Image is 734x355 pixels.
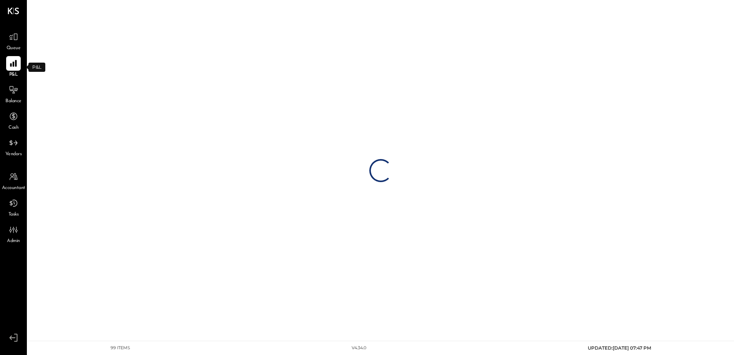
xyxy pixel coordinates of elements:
a: P&L [0,56,26,78]
span: Cash [8,124,18,131]
a: Cash [0,109,26,131]
a: Admin [0,222,26,245]
span: Accountant [2,185,25,192]
span: P&L [9,71,18,78]
a: Vendors [0,136,26,158]
a: Accountant [0,169,26,192]
a: Balance [0,83,26,105]
div: 99 items [111,345,130,351]
span: Balance [5,98,21,105]
div: v 4.34.0 [352,345,366,351]
a: Queue [0,30,26,52]
span: Vendors [5,151,22,158]
span: UPDATED: [DATE] 07:47 PM [588,345,651,351]
div: P&L [28,63,45,72]
span: Queue [7,45,21,52]
span: Admin [7,238,20,245]
span: Tasks [8,211,19,218]
a: Tasks [0,196,26,218]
